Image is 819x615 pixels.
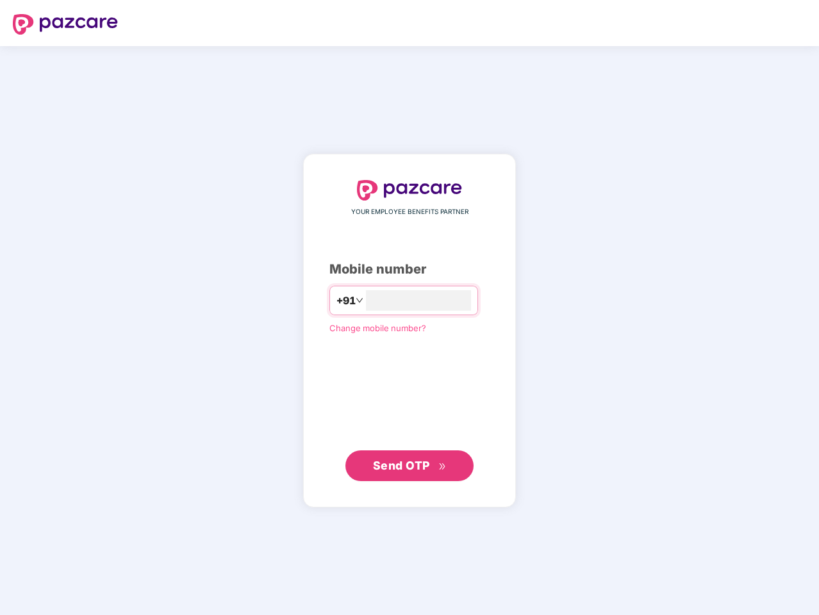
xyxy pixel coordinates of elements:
[13,14,118,35] img: logo
[373,459,430,472] span: Send OTP
[345,450,474,481] button: Send OTPdouble-right
[329,323,426,333] a: Change mobile number?
[357,180,462,201] img: logo
[336,293,356,309] span: +91
[351,207,468,217] span: YOUR EMPLOYEE BENEFITS PARTNER
[356,297,363,304] span: down
[438,463,447,471] span: double-right
[329,259,490,279] div: Mobile number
